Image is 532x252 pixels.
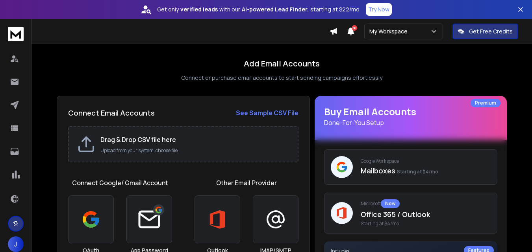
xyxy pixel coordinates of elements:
[216,178,277,188] h1: Other Email Provider
[352,25,357,31] span: 50
[368,6,389,13] p: Try Now
[100,147,290,154] p: Upload from your system, choose file
[8,236,24,252] button: J
[361,199,491,208] p: Microsoft
[361,165,491,176] p: Mailboxes
[236,109,298,117] strong: See Sample CSV File
[471,99,500,107] div: Premium
[397,168,438,175] span: Starting at $4/mo
[324,118,497,127] p: Done-For-You Setup
[369,28,411,35] p: My Workspace
[381,199,400,208] div: New
[8,27,24,41] img: logo
[236,108,298,118] a: See Sample CSV File
[157,6,360,13] p: Get only with our starting at $22/mo
[244,58,320,69] h1: Add Email Accounts
[361,158,491,164] p: Google Workspace
[180,6,218,13] strong: verified leads
[100,135,290,144] h2: Drag & Drop CSV file here
[366,3,392,16] button: Try Now
[361,209,491,220] p: Office 365 / Outlook
[452,24,518,39] button: Get Free Credits
[72,178,168,188] h1: Connect Google/ Gmail Account
[361,221,491,227] span: Starting at $4/mo
[181,74,382,82] p: Connect or purchase email accounts to start sending campaigns effortlessly
[68,107,155,118] h2: Connect Email Accounts
[324,105,497,127] h1: Buy Email Accounts
[469,28,513,35] p: Get Free Credits
[242,6,309,13] strong: AI-powered Lead Finder,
